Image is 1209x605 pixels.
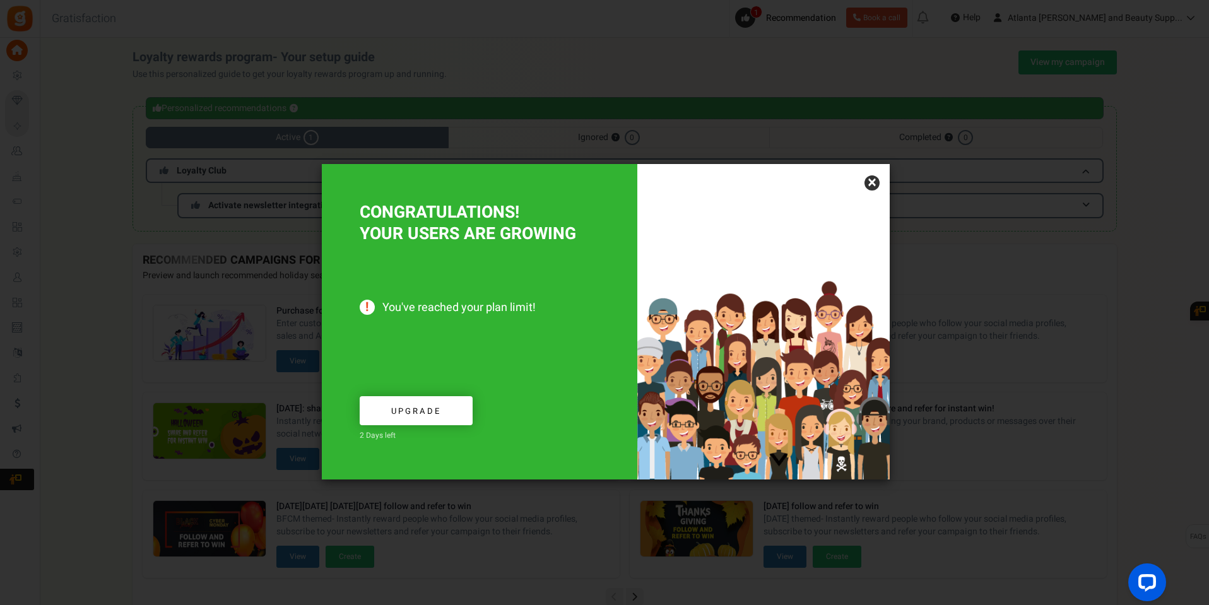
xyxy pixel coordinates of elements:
img: Increased users [637,227,890,479]
span: 2 Days left [360,430,396,441]
a: × [864,175,880,191]
span: CONGRATULATIONS! YOUR USERS ARE GROWING [360,200,576,247]
span: You've reached your plan limit! [360,301,599,315]
span: Upgrade [391,405,441,417]
a: Upgrade [360,396,473,426]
